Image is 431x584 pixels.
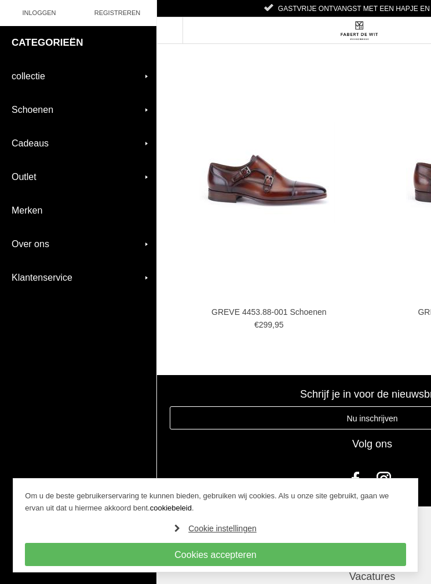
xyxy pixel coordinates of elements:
a: Toon menu [157,17,183,43]
p: Om u de beste gebruikerservaring te kunnen bieden, gebruiken wij cookies. Als u onze site gebruik... [25,490,394,515]
img: Fabert de Wit [339,21,379,41]
a: Cookies accepteren [25,543,406,566]
a: cookiebeleid [150,504,192,512]
a: Cookie instellingen [25,520,406,537]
